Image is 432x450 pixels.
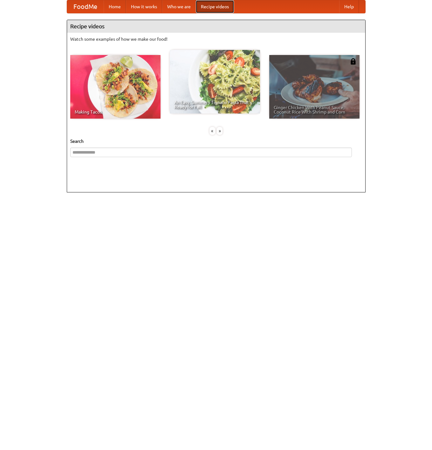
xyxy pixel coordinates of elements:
a: How it works [126,0,162,13]
h4: Recipe videos [67,20,365,33]
div: » [217,127,223,135]
span: An Easy, Summery Tomato Pasta That's Ready for Fall [174,100,256,109]
div: « [209,127,215,135]
span: Making Tacos [75,110,156,114]
h5: Search [70,138,362,144]
a: An Easy, Summery Tomato Pasta That's Ready for Fall [170,50,260,114]
a: Recipe videos [196,0,234,13]
a: FoodMe [67,0,104,13]
img: 483408.png [350,58,356,65]
a: Who we are [162,0,196,13]
a: Making Tacos [70,55,161,119]
p: Watch some examples of how we make our food! [70,36,362,42]
a: Help [339,0,359,13]
a: Home [104,0,126,13]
